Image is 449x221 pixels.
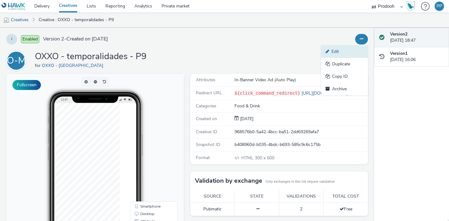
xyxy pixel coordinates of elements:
[300,90,350,96] a: [URL][DOMAIN_NAME]
[265,179,335,184] small: Only exchanges in this list require validation
[196,77,215,83] span: Attributes
[43,35,108,43] span: Version 2 - Created on [DATE]
[196,155,210,161] span: Format
[3,17,9,23] img: mobile
[234,103,367,109] div: Food & Drink
[126,129,170,136] li: Smartphone
[134,131,154,134] span: Smartphone
[196,90,222,96] span: Redirect URL
[239,116,253,122] span: [DATE]
[406,1,418,11] a: Hawk Academy
[42,63,106,68] a: OXXO - [GEOGRAPHIC_DATA]
[324,190,368,203] th: Total cost
[390,50,444,63] div: [DATE] 16:06
[239,116,253,122] div: Creation 05 September 2025, 16:06
[196,103,216,109] span: Categories
[340,206,352,212] span: Free
[126,144,170,151] li: QR Code
[35,51,147,63] h1: OXXO - temporalidades - P9
[7,52,26,69] div: O-M
[134,146,149,149] span: QR Code
[235,190,279,203] th: State
[35,63,42,68] span: for
[300,206,302,212] span: 2
[190,190,235,203] th: Source
[234,129,367,135] div: 968576b0-5a42-4bcc-ba51-2dd69269afa7
[279,190,324,203] th: Validations
[437,2,442,11] div: PP
[2,2,26,10] img: undefined Logo
[406,1,415,11] img: Hawk Academy
[196,129,217,135] span: Creative ID
[321,70,368,83] a: Copy ID
[6,58,29,63] a: O-M
[241,155,274,161] span: 300 x 600
[190,203,235,216] td: Pubmatic
[390,31,408,37] strong: Version 2
[321,45,368,58] a: Edit
[196,116,217,122] span: Created on
[134,138,148,142] span: Desktop
[12,80,41,90] button: Fullscreen
[21,35,39,43] span: Enabled
[195,176,262,186] h3: Validation by exchange
[36,12,117,27] a: Creative : OXXO - temporalidades - P9
[234,91,300,96] code: ${click_command_redirect}
[321,83,368,95] a: Archive
[234,142,367,148] div: b408960d-b035-4bdc-b693-585c9c6c175b
[321,58,368,70] a: Duplicate
[55,24,61,27] span: 12:47
[241,155,255,161] span: HTML
[390,50,408,56] strong: Version 1
[390,31,444,44] div: [DATE] 18:47
[126,136,170,144] li: Desktop
[234,77,367,83] div: In-Banner Video Ad (Auto Play)
[196,142,220,148] span: Snapshot ID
